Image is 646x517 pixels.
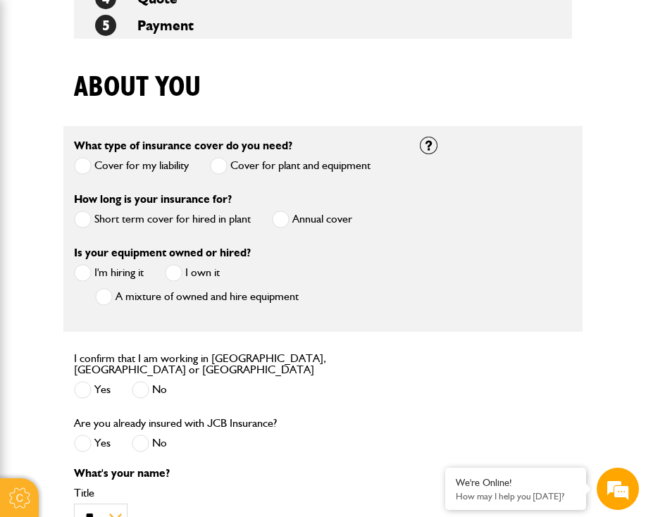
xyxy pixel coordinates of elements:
[74,157,189,175] label: Cover for my liability
[95,288,299,306] label: A mixture of owned and hire equipment
[132,435,167,452] label: No
[74,381,111,399] label: Yes
[74,247,251,258] label: Is your equipment owned or hired?
[456,491,576,502] p: How may I help you today?
[74,140,292,151] label: What type of insurance cover do you need?
[74,12,572,39] li: Payment
[74,194,232,205] label: How long is your insurance for?
[456,477,576,489] div: We're Online!
[132,381,167,399] label: No
[210,157,371,175] label: Cover for plant and equipment
[74,468,399,479] p: What's your name?
[165,264,220,282] label: I own it
[74,418,277,429] label: Are you already insured with JCB Insurance?
[74,70,201,104] h1: About you
[74,264,144,282] label: I'm hiring it
[74,353,399,375] label: I confirm that I am working in [GEOGRAPHIC_DATA], [GEOGRAPHIC_DATA] or [GEOGRAPHIC_DATA]
[95,15,116,36] span: 5
[74,435,111,452] label: Yes
[272,211,352,228] label: Annual cover
[74,487,399,499] label: Title
[74,211,251,228] label: Short term cover for hired in plant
